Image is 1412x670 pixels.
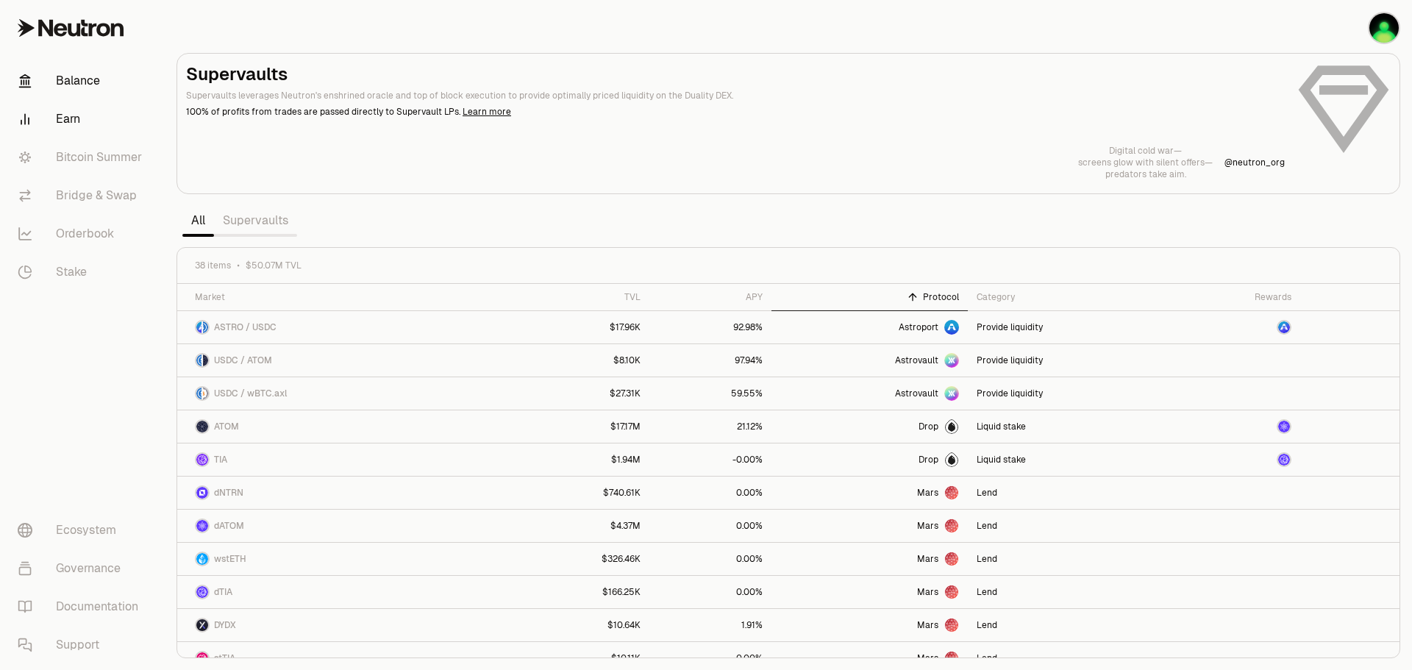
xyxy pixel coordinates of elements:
[649,344,771,377] a: 97.94%
[1278,321,1290,333] img: ASTRO Logo
[1078,145,1213,180] a: Digital cold war—screens glow with silent offers—predators take aim.
[1278,421,1290,432] img: dATOM Logo
[177,543,510,575] a: wstETH LogowstETH
[186,105,1285,118] p: 100% of profits from trades are passed directly to Supervault LPs.
[771,510,968,542] a: Mars
[214,487,243,499] span: dNTRN
[6,549,159,588] a: Governance
[649,410,771,443] a: 21.12%
[510,543,649,575] a: $326.46K
[203,354,208,366] img: ATOM Logo
[658,291,763,303] div: APY
[463,106,511,118] a: Learn more
[510,609,649,641] a: $10.64K
[1169,311,1300,343] a: ASTRO Logo
[917,586,938,598] span: Mars
[196,388,202,399] img: USDC Logo
[895,388,938,399] span: Astrovault
[214,586,232,598] span: dTIA
[917,487,938,499] span: Mars
[186,63,1285,86] h2: Supervaults
[6,511,159,549] a: Ecosystem
[968,344,1169,377] a: Provide liquidity
[6,62,159,100] a: Balance
[977,291,1160,303] div: Category
[177,377,510,410] a: USDC LogowBTC.axl LogoUSDC / wBTC.axl
[203,388,208,399] img: wBTC.axl Logo
[177,510,510,542] a: dATOM LogodATOM
[968,477,1169,509] a: Lend
[510,410,649,443] a: $17.17M
[177,576,510,608] a: dTIA LogodTIA
[177,477,510,509] a: dNTRN LogodNTRN
[510,576,649,608] a: $166.25K
[968,410,1169,443] a: Liquid stake
[1224,157,1285,168] p: @ neutron_org
[6,253,159,291] a: Stake
[214,553,246,565] span: wstETH
[196,321,202,333] img: ASTRO Logo
[899,321,938,333] span: Astroport
[968,543,1169,575] a: Lend
[649,443,771,476] a: -0.00%
[177,410,510,443] a: ATOM LogoATOM
[968,609,1169,641] a: Lend
[649,311,771,343] a: 92.98%
[649,543,771,575] a: 0.00%
[195,291,501,303] div: Market
[6,100,159,138] a: Earn
[196,553,208,565] img: wstETH Logo
[214,354,272,366] span: USDC / ATOM
[968,576,1169,608] a: Lend
[649,609,771,641] a: 1.91%
[177,311,510,343] a: ASTRO LogoUSDC LogoASTRO / USDC
[771,609,968,641] a: Mars
[1369,13,1399,43] img: SoopaFly
[214,321,277,333] span: ASTRO / USDC
[214,619,236,631] span: DYDX
[1078,157,1213,168] p: screens glow with silent offers—
[510,377,649,410] a: $27.31K
[649,377,771,410] a: 59.55%
[968,443,1169,476] a: Liquid stake
[214,206,297,235] a: Supervaults
[919,454,938,466] span: Drop
[917,553,938,565] span: Mars
[919,421,938,432] span: Drop
[771,344,968,377] a: Astrovault
[1278,454,1290,466] img: dTIA Logo
[510,510,649,542] a: $4.37M
[510,443,649,476] a: $1.94M
[214,454,227,466] span: TIA
[968,311,1169,343] a: Provide liquidity
[1178,291,1291,303] div: Rewards
[771,410,968,443] a: Drop
[214,520,244,532] span: dATOM
[186,89,1285,102] p: Supervaults leverages Neutron's enshrined oracle and top of block execution to provide optimally ...
[6,215,159,253] a: Orderbook
[771,377,968,410] a: Astrovault
[1169,410,1300,443] a: dATOM Logo
[203,321,208,333] img: USDC Logo
[6,588,159,626] a: Documentation
[649,477,771,509] a: 0.00%
[6,138,159,177] a: Bitcoin Summer
[780,291,959,303] div: Protocol
[246,260,302,271] span: $50.07M TVL
[649,576,771,608] a: 0.00%
[196,619,208,631] img: DYDX Logo
[1078,145,1213,157] p: Digital cold war—
[917,520,938,532] span: Mars
[196,487,208,499] img: dNTRN Logo
[196,354,202,366] img: USDC Logo
[214,652,235,664] span: stTIA
[649,510,771,542] a: 0.00%
[196,520,208,532] img: dATOM Logo
[771,543,968,575] a: Mars
[518,291,641,303] div: TVL
[968,510,1169,542] a: Lend
[771,443,968,476] a: Drop
[6,177,159,215] a: Bridge & Swap
[510,344,649,377] a: $8.10K
[196,454,208,466] img: TIA Logo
